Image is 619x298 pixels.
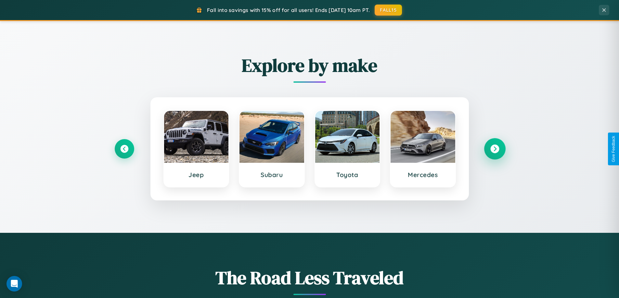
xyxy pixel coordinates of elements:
[171,171,222,179] h3: Jeep
[375,5,402,16] button: FALL15
[246,171,298,179] h3: Subaru
[115,53,505,78] h2: Explore by make
[397,171,449,179] h3: Mercedes
[6,276,22,292] div: Open Intercom Messenger
[322,171,373,179] h3: Toyota
[207,7,370,13] span: Fall into savings with 15% off for all users! Ends [DATE] 10am PT.
[115,265,505,290] h1: The Road Less Traveled
[611,136,616,162] div: Give Feedback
